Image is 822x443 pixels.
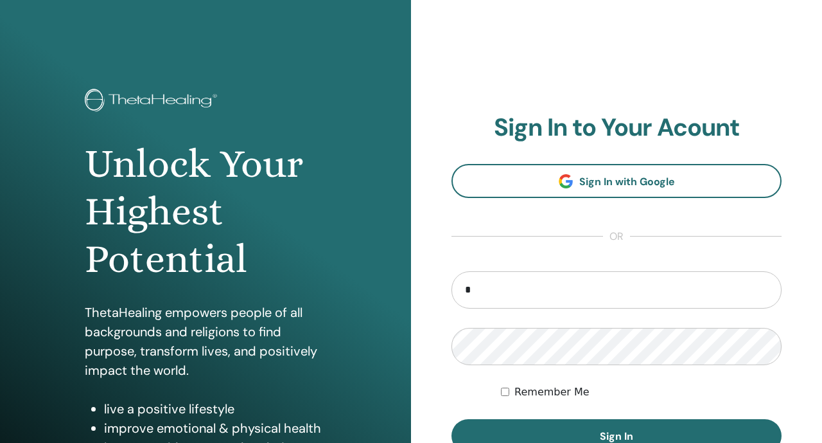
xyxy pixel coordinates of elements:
[579,175,675,188] span: Sign In with Google
[85,140,327,284] h1: Unlock Your Highest Potential
[514,384,590,400] label: Remember Me
[451,164,782,198] a: Sign In with Google
[104,419,327,438] li: improve emotional & physical health
[600,429,633,443] span: Sign In
[501,384,782,400] div: Keep me authenticated indefinitely or until I manually logout
[603,229,630,244] span: or
[104,399,327,419] li: live a positive lifestyle
[451,113,782,143] h2: Sign In to Your Acount
[85,303,327,380] p: ThetaHealing empowers people of all backgrounds and religions to find purpose, transform lives, a...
